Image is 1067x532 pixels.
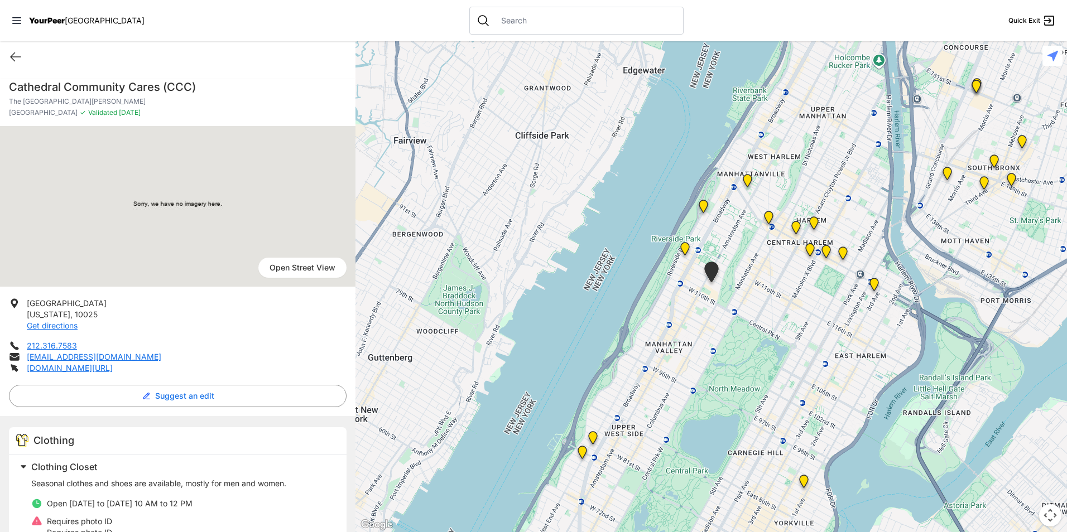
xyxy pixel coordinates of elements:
div: Manhattan [815,240,838,267]
input: Search [494,15,676,26]
p: Requires photo ID [47,516,160,527]
div: The Cathedral Church of St. John the Divine [698,257,725,291]
div: Bronx [965,74,988,100]
div: South Bronx NeON Works [965,75,988,102]
p: The [GEOGRAPHIC_DATA][PERSON_NAME] [9,97,347,106]
div: East Harlem [832,242,854,269]
div: Uptown/Harlem DYCD Youth Drop-in Center [785,216,808,243]
span: , [70,309,73,319]
a: [EMAIL_ADDRESS][DOMAIN_NAME] [27,352,161,361]
a: [DOMAIN_NAME][URL] [27,363,113,373]
span: [DATE] [117,108,141,117]
span: 10025 [75,309,98,319]
span: [GEOGRAPHIC_DATA] [65,16,145,25]
span: Clothing Closet [31,461,97,472]
div: The Bronx Pride Center [1000,168,1023,195]
span: Suggest an edit [155,390,214,402]
a: Open this area in Google Maps (opens a new window) [358,518,395,532]
a: Get directions [27,321,78,330]
div: Main Location [863,273,886,300]
div: Bronx Youth Center (BYC) [1011,130,1034,157]
span: Quick Exit [1008,16,1040,25]
button: Map camera controls [1039,504,1061,526]
span: [GEOGRAPHIC_DATA] [27,298,107,308]
div: Pathways Adult Drop-In Program [581,427,604,453]
span: Clothing [33,434,74,446]
p: Seasonal clothes and shoes are available, mostly for men and women. [31,478,333,489]
span: [US_STATE] [27,309,70,319]
span: Open [DATE] to [DATE] 10 AM to 12 PM [47,499,193,508]
span: ✓ [80,108,86,117]
span: YourPeer [29,16,65,25]
a: 212.316.7583 [27,341,77,350]
a: Open Street View [258,258,347,278]
span: [GEOGRAPHIC_DATA] [9,108,78,117]
h1: Cathedral Community Cares (CCC) [9,79,347,95]
div: Manhattan [802,212,825,239]
div: The PILLARS – Holistic Recovery Support [757,206,780,233]
div: Harm Reduction Center [936,162,959,189]
a: Quick Exit [1008,14,1056,27]
span: Validated [88,108,117,117]
button: Suggest an edit [9,385,347,407]
div: Avenue Church [792,470,815,497]
img: Google [358,518,395,532]
a: YourPeer[GEOGRAPHIC_DATA] [29,17,145,24]
div: Ford Hall [674,238,696,264]
div: The Bronx [983,150,1006,177]
div: Manhattan [692,195,715,222]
